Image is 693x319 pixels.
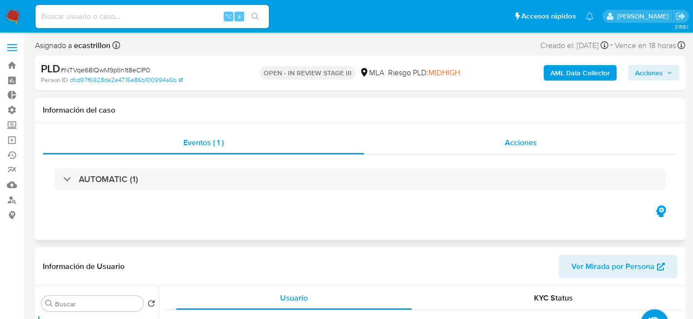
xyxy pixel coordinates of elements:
[147,300,155,310] button: Volver al orden por defecto
[428,67,460,78] span: MIDHIGH
[540,39,608,52] div: Creado el: [DATE]
[559,255,677,278] button: Ver Mirada por Persona
[225,12,232,21] span: ⌥
[628,65,679,81] button: Acciones
[60,65,150,75] span: # NTVqe68IQwM9ptIn1t8eClP0
[260,66,355,80] p: OPEN - IN REVIEW STAGE III
[41,76,68,84] b: Person ID
[41,61,60,76] b: PLD
[521,11,576,21] span: Accesos rápidos
[635,65,663,81] span: Acciones
[245,10,265,23] button: search-icon
[388,67,460,78] span: Riesgo PLD:
[544,65,617,81] button: AML Data Collector
[43,105,677,115] h1: Información del caso
[534,292,573,303] span: KYC Status
[54,168,666,190] div: AUTOMATIC (1)
[551,65,610,81] b: AML Data Collector
[359,67,384,78] div: MLA
[238,12,241,21] span: s
[43,262,124,271] h1: Información de Usuario
[615,40,676,51] span: Vence en 18 horas
[505,137,537,148] span: Acciones
[72,40,110,51] b: ecastrillon
[617,12,672,21] p: facundo.marin@mercadolibre.com
[280,292,308,303] span: Usuario
[45,300,53,307] button: Buscar
[36,10,269,23] input: Buscar usuario o caso...
[571,255,655,278] span: Ver Mirada por Persona
[183,137,224,148] span: Eventos ( 1 )
[70,76,183,84] a: cfcd97f6928de2e4715e86b100994a6b
[35,40,110,51] span: Asignado a
[55,300,140,308] input: Buscar
[586,12,594,20] a: Notificaciones
[79,174,138,185] h3: AUTOMATIC (1)
[675,11,686,21] a: Salir
[610,39,613,52] span: -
